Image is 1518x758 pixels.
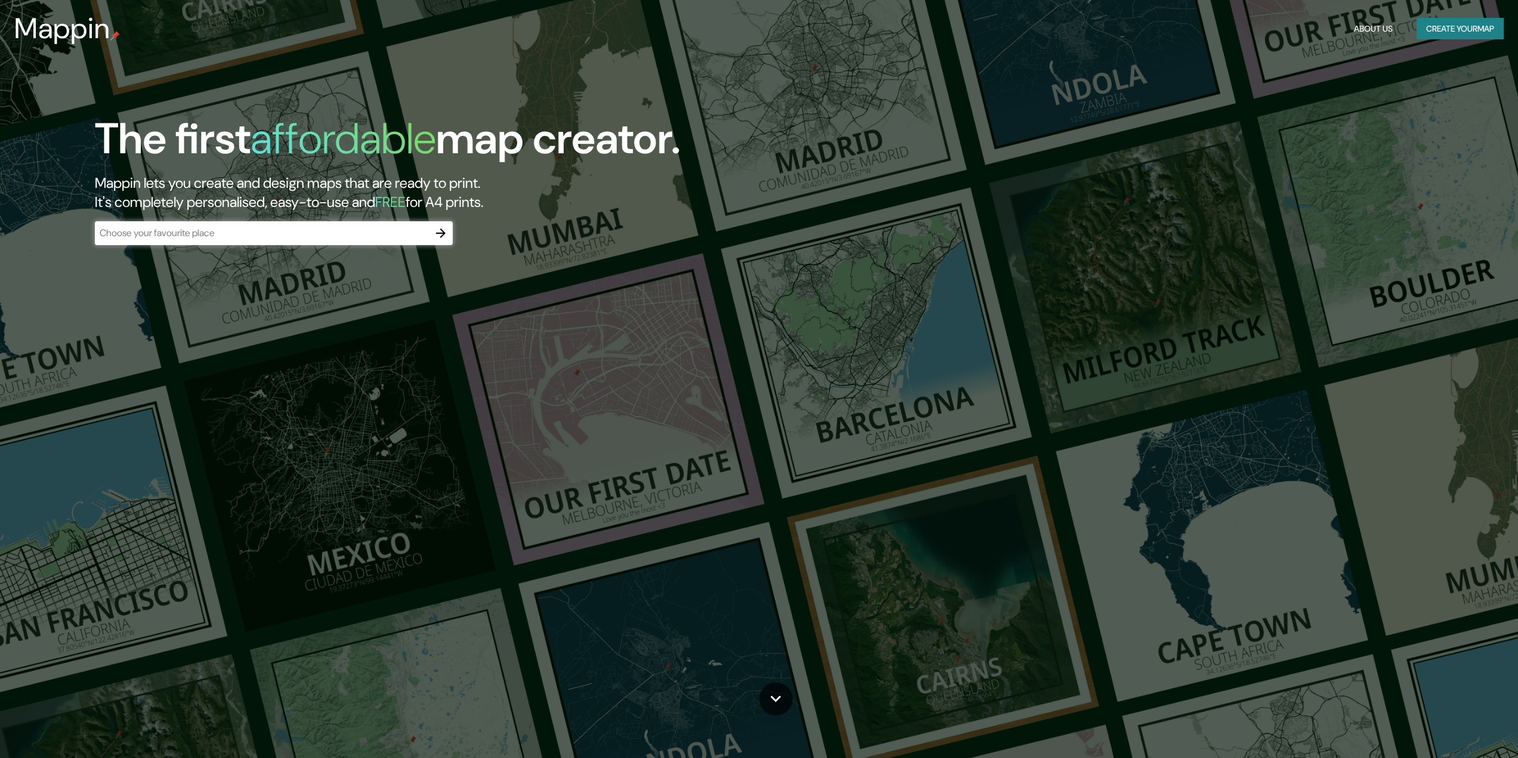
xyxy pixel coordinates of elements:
[375,193,406,211] h5: FREE
[251,111,436,166] h1: affordable
[95,174,854,212] h2: Mappin lets you create and design maps that are ready to print. It's completely personalised, eas...
[1417,18,1504,40] button: Create yourmap
[1412,711,1505,745] iframe: Help widget launcher
[1349,18,1398,40] button: About Us
[95,226,429,240] input: Choose your favourite place
[110,31,120,41] img: mappin-pin
[14,12,110,45] h3: Mappin
[95,114,681,174] h1: The first map creator.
